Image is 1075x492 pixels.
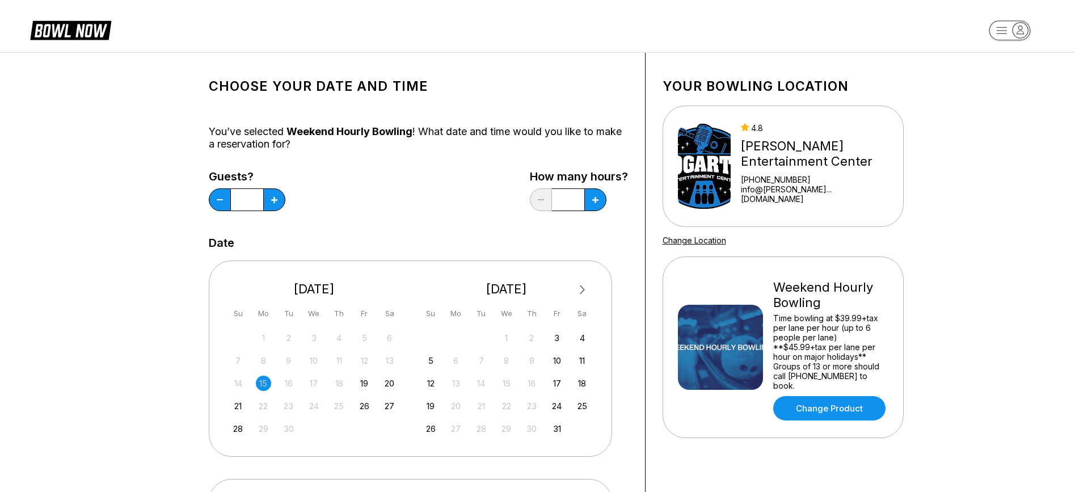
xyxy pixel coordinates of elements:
[281,421,296,436] div: Not available Tuesday, September 30th, 2025
[256,330,271,346] div: Not available Monday, September 1st, 2025
[474,376,489,391] div: Not available Tuesday, October 14th, 2025
[382,376,397,391] div: Choose Saturday, September 20th, 2025
[549,306,564,321] div: Fr
[306,398,322,414] div: Not available Wednesday, September 24th, 2025
[549,398,564,414] div: Choose Friday, October 24th, 2025
[357,353,372,368] div: Not available Friday, September 12th, 2025
[524,421,539,436] div: Not available Thursday, October 30th, 2025
[281,398,296,414] div: Not available Tuesday, September 23rd, 2025
[306,376,322,391] div: Not available Wednesday, September 17th, 2025
[474,306,489,321] div: Tu
[499,398,514,414] div: Not available Wednesday, October 22nd, 2025
[281,376,296,391] div: Not available Tuesday, September 16th, 2025
[575,398,590,414] div: Choose Saturday, October 25th, 2025
[741,184,888,204] a: info@[PERSON_NAME]...[DOMAIN_NAME]
[209,125,628,150] div: You’ve selected ! What date and time would you like to make a reservation for?
[286,125,412,137] span: Weekend Hourly Bowling
[421,329,592,436] div: month 2025-10
[256,306,271,321] div: Mo
[499,353,514,368] div: Not available Wednesday, October 8th, 2025
[382,398,397,414] div: Choose Saturday, September 27th, 2025
[499,376,514,391] div: Not available Wednesday, October 15th, 2025
[741,138,888,169] div: [PERSON_NAME] Entertainment Center
[230,376,246,391] div: Not available Sunday, September 14th, 2025
[549,421,564,436] div: Choose Friday, October 31st, 2025
[209,78,628,94] h1: Choose your Date and time
[306,330,322,346] div: Not available Wednesday, September 3rd, 2025
[575,330,590,346] div: Choose Saturday, October 4th, 2025
[448,421,463,436] div: Not available Monday, October 27th, 2025
[524,330,539,346] div: Not available Thursday, October 2nd, 2025
[423,306,439,321] div: Su
[773,396,886,420] a: Change Product
[256,353,271,368] div: Not available Monday, September 8th, 2025
[423,421,439,436] div: Choose Sunday, October 26th, 2025
[281,330,296,346] div: Not available Tuesday, September 2nd, 2025
[306,353,322,368] div: Not available Wednesday, September 10th, 2025
[574,281,592,299] button: Next Month
[331,398,347,414] div: Not available Thursday, September 25th, 2025
[230,421,246,436] div: Choose Sunday, September 28th, 2025
[678,305,763,390] img: Weekend Hourly Bowling
[209,237,234,249] label: Date
[423,353,439,368] div: Choose Sunday, October 5th, 2025
[474,353,489,368] div: Not available Tuesday, October 7th, 2025
[256,398,271,414] div: Not available Monday, September 22nd, 2025
[474,398,489,414] div: Not available Tuesday, October 21st, 2025
[773,313,888,390] div: Time bowling at $39.99+tax per lane per hour (up to 6 people per lane) **$45.99+tax per lane per ...
[331,353,347,368] div: Not available Thursday, September 11th, 2025
[448,376,463,391] div: Not available Monday, October 13th, 2025
[448,306,463,321] div: Mo
[357,398,372,414] div: Choose Friday, September 26th, 2025
[382,306,397,321] div: Sa
[448,398,463,414] div: Not available Monday, October 20th, 2025
[663,78,904,94] h1: Your bowling location
[306,306,322,321] div: We
[524,353,539,368] div: Not available Thursday, October 9th, 2025
[423,398,439,414] div: Choose Sunday, October 19th, 2025
[499,421,514,436] div: Not available Wednesday, October 29th, 2025
[499,330,514,346] div: Not available Wednesday, October 1st, 2025
[382,353,397,368] div: Not available Saturday, September 13th, 2025
[281,353,296,368] div: Not available Tuesday, September 9th, 2025
[663,236,726,245] a: Change Location
[499,306,514,321] div: We
[575,353,590,368] div: Choose Saturday, October 11th, 2025
[357,306,372,321] div: Fr
[524,398,539,414] div: Not available Thursday, October 23rd, 2025
[678,124,731,209] img: Bogart's Entertainment Center
[530,170,628,183] label: How many hours?
[357,330,372,346] div: Not available Friday, September 5th, 2025
[209,170,285,183] label: Guests?
[230,398,246,414] div: Choose Sunday, September 21st, 2025
[226,281,402,297] div: [DATE]
[331,306,347,321] div: Th
[331,330,347,346] div: Not available Thursday, September 4th, 2025
[524,376,539,391] div: Not available Thursday, October 16th, 2025
[549,353,564,368] div: Choose Friday, October 10th, 2025
[331,376,347,391] div: Not available Thursday, September 18th, 2025
[773,280,888,310] div: Weekend Hourly Bowling
[575,306,590,321] div: Sa
[741,123,888,133] div: 4.8
[382,330,397,346] div: Not available Saturday, September 6th, 2025
[741,175,888,184] div: [PHONE_NUMBER]
[230,353,246,368] div: Not available Sunday, September 7th, 2025
[230,306,246,321] div: Su
[357,376,372,391] div: Choose Friday, September 19th, 2025
[229,329,399,436] div: month 2025-09
[524,306,539,321] div: Th
[448,353,463,368] div: Not available Monday, October 6th, 2025
[419,281,595,297] div: [DATE]
[575,376,590,391] div: Choose Saturday, October 18th, 2025
[256,376,271,391] div: Not available Monday, September 15th, 2025
[549,376,564,391] div: Choose Friday, October 17th, 2025
[549,330,564,346] div: Choose Friday, October 3rd, 2025
[281,306,296,321] div: Tu
[423,376,439,391] div: Choose Sunday, October 12th, 2025
[256,421,271,436] div: Not available Monday, September 29th, 2025
[474,421,489,436] div: Not available Tuesday, October 28th, 2025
